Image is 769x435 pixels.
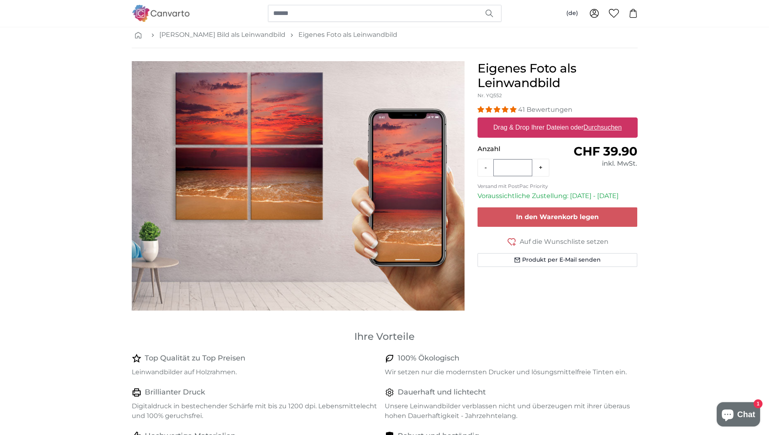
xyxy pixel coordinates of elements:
[560,6,585,21] button: (de)
[159,30,285,40] a: [PERSON_NAME] Bild als Leinwandbild
[478,237,638,247] button: Auf die Wunschliste setzen
[478,253,638,267] button: Produkt per E-Mail senden
[132,330,638,343] h3: Ihre Vorteile
[478,144,557,154] p: Anzahl
[132,401,378,421] p: Digitaldruck in bestechender Schärfe mit bis zu 1200 dpi. Lebensmittelecht und 100% geruchsfrei.
[478,92,502,98] span: Nr. YQ552
[398,353,459,364] h4: 100% Ökologisch
[518,106,572,113] span: 41 Bewertungen
[385,401,631,421] p: Unsere Leinwandbilder verblassen nicht und überzeugen mit ihrer überaus hohen Dauerhaftigkeit - J...
[132,22,638,48] nav: breadcrumbs
[557,159,637,168] div: inkl. MwSt.
[516,213,599,221] span: In den Warenkorb legen
[478,61,638,90] h1: Eigenes Foto als Leinwandbild
[714,402,763,429] inbox-online-store-chat: Onlineshop-Chat von Shopify
[520,237,608,247] span: Auf die Wunschliste setzen
[145,353,245,364] h4: Top Qualität zu Top Preisen
[398,387,486,398] h4: Dauerhaft und lichtecht
[132,5,190,21] img: Canvarto
[145,387,205,398] h4: Brillianter Druck
[298,30,397,40] a: Eigenes Foto als Leinwandbild
[574,144,637,159] span: CHF 39.90
[478,183,638,190] p: Versand mit PostPac Priority
[478,160,493,176] button: -
[478,106,518,113] span: 4.98 stars
[583,124,621,131] u: Durchsuchen
[132,61,465,311] img: personalised-canvas-print
[490,119,625,136] label: Drag & Drop Ihrer Dateien oder
[132,61,465,311] div: 1 of 1
[478,191,638,201] p: Voraussichtliche Zustellung: [DATE] - [DATE]
[532,160,549,176] button: +
[132,367,378,377] p: Leinwandbilder auf Holzrahmen.
[478,207,638,227] button: In den Warenkorb legen
[385,367,631,377] p: Wir setzen nur die modernsten Drucker und lösungsmittelfreie Tinten ein.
